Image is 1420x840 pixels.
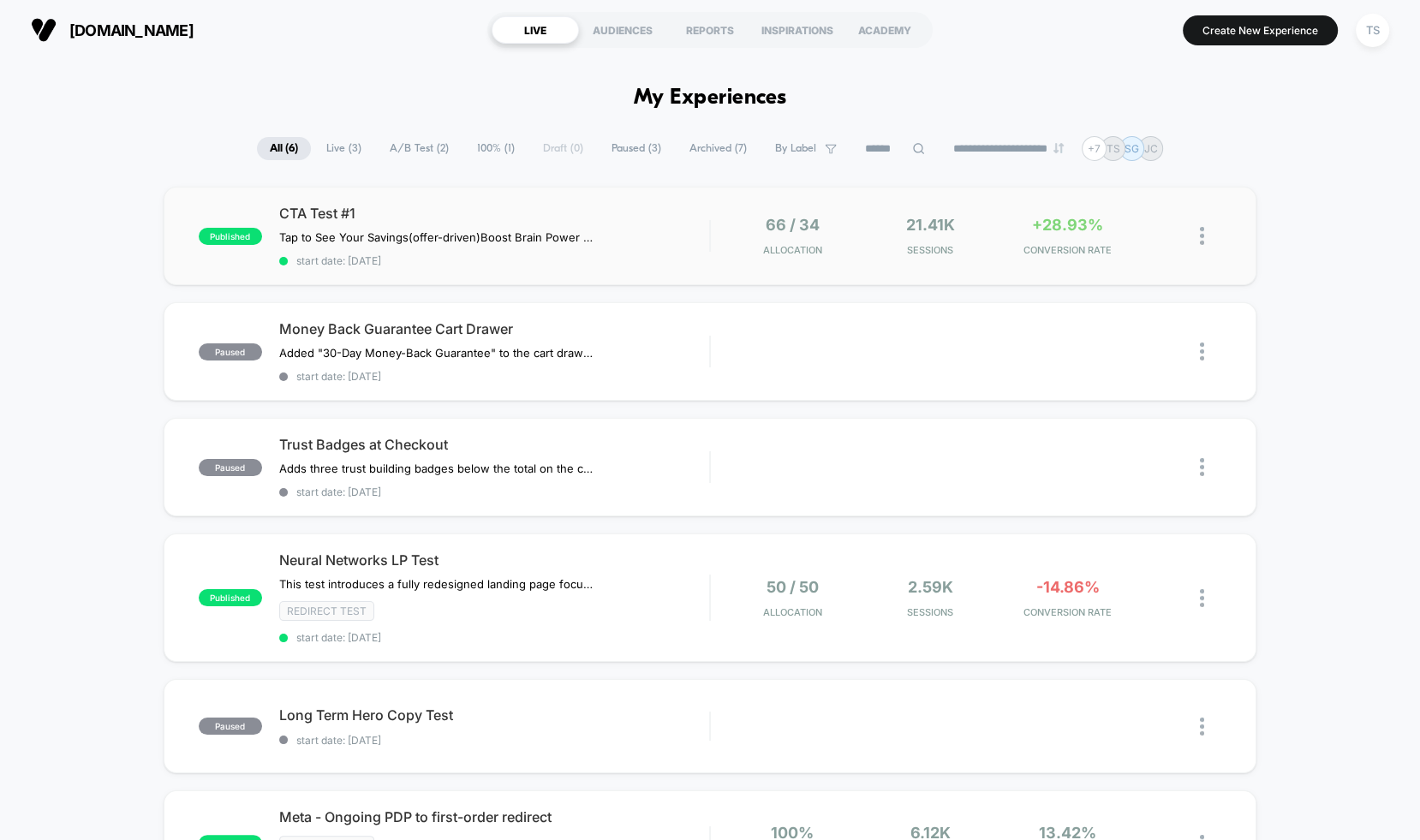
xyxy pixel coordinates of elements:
p: JC [1144,142,1158,155]
img: end [1053,143,1064,153]
span: Tap to See Your Savings(offer-driven)Boost Brain Power Without the Crash(benefit-oriented)Start Y... [279,230,597,244]
span: 100% ( 1 ) [464,137,528,160]
span: Long Term Hero Copy Test [279,706,710,724]
span: Paused ( 3 ) [599,137,674,160]
div: + 7 [1082,136,1107,161]
span: Meta - Ongoing PDP to first-order redirect [279,808,710,825]
div: LIVE [492,16,579,44]
span: -14.86% [1036,578,1100,596]
span: start date: [DATE] [279,486,710,498]
button: [DOMAIN_NAME] [26,16,199,44]
span: Money Back Guarantee Cart Drawer [279,320,710,337]
span: 50 / 50 [767,578,819,596]
span: CONVERSION RATE [1003,244,1132,256]
span: start date: [DATE] [279,254,710,267]
span: Redirect Test [279,601,374,621]
span: By Label [775,142,816,155]
span: paused [199,459,262,476]
span: Allocation [763,606,822,618]
span: paused [199,343,262,360]
span: CONVERSION RATE [1003,606,1132,618]
span: All ( 6 ) [257,137,311,160]
span: start date: [DATE] [279,734,710,747]
img: close [1200,589,1204,607]
img: close [1200,718,1204,736]
div: AUDIENCES [579,16,666,44]
img: close [1200,458,1204,476]
span: 66 / 34 [766,216,820,234]
span: start date: [DATE] [279,631,710,644]
div: ACADEMY [841,16,928,44]
span: Neural Networks LP Test [279,551,710,569]
span: CTA Test #1 [279,205,710,222]
span: paused [199,718,262,735]
span: 2.59k [907,578,952,596]
button: Create New Experience [1183,15,1338,45]
span: Live ( 3 ) [313,137,374,160]
span: Added "30-Day Money-Back Guarantee" to the cart drawer below checkout CTAs [279,346,597,360]
img: close [1200,343,1204,360]
div: TS [1356,14,1389,47]
button: TS [1351,13,1394,48]
span: +28.93% [1032,216,1103,234]
span: Sessions [866,606,995,618]
span: Archived ( 7 ) [677,137,760,160]
span: Sessions [866,244,995,256]
span: A/B Test ( 2 ) [377,137,462,160]
div: REPORTS [666,16,754,44]
span: start date: [DATE] [279,370,710,383]
img: close [1200,227,1204,245]
span: Trust Badges at Checkout [279,436,710,453]
h1: My Experiences [634,86,787,110]
span: Allocation [763,244,822,256]
div: INSPIRATIONS [754,16,841,44]
p: TS [1107,142,1120,155]
span: published [199,228,262,245]
span: Adds three trust building badges below the total on the checkout page.Isolated to exclude /first-... [279,462,597,475]
img: Visually logo [31,17,57,43]
span: This test introduces a fully redesigned landing page focused on scientific statistics and data-ba... [279,577,597,591]
span: 21.41k [905,216,954,234]
p: SG [1125,142,1139,155]
span: [DOMAIN_NAME] [69,21,194,39]
span: published [199,589,262,606]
